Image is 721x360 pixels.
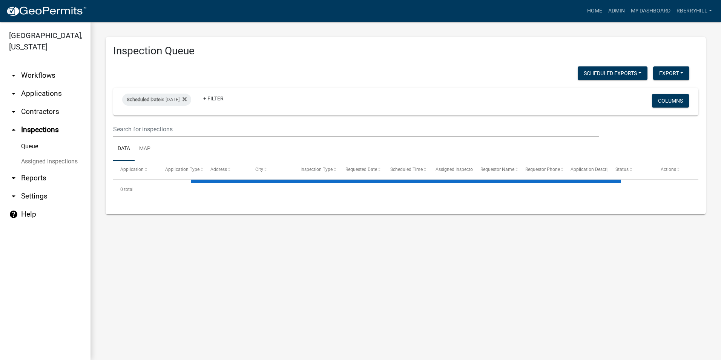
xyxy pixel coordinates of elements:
[390,167,423,172] span: Scheduled Time
[9,174,18,183] i: arrow_drop_down
[166,167,200,172] span: Application Type
[383,161,428,179] datatable-header-cell: Scheduled Time
[345,167,377,172] span: Requested Date
[122,94,191,106] div: is [DATE]
[473,161,518,179] datatable-header-cell: Requestor Name
[428,161,473,179] datatable-header-cell: Assigned Inspector
[653,66,689,80] button: Export
[652,94,689,108] button: Columns
[673,4,715,18] a: rberryhill
[518,161,563,179] datatable-header-cell: Requestor Phone
[9,89,18,98] i: arrow_drop_down
[301,167,333,172] span: Inspection Type
[113,161,158,179] datatable-header-cell: Application
[563,161,608,179] datatable-header-cell: Application Description
[480,167,514,172] span: Requestor Name
[197,92,230,105] a: + Filter
[608,161,653,179] datatable-header-cell: Status
[661,167,676,172] span: Actions
[9,125,18,134] i: arrow_drop_up
[203,161,248,179] datatable-header-cell: Address
[571,167,618,172] span: Application Description
[526,167,560,172] span: Requestor Phone
[113,137,135,161] a: Data
[9,71,18,80] i: arrow_drop_down
[135,137,155,161] a: Map
[605,4,628,18] a: Admin
[578,66,647,80] button: Scheduled Exports
[113,45,698,57] h3: Inspection Queue
[615,167,629,172] span: Status
[9,107,18,116] i: arrow_drop_down
[654,161,698,179] datatable-header-cell: Actions
[127,97,161,102] span: Scheduled Date
[158,161,203,179] datatable-header-cell: Application Type
[113,180,698,199] div: 0 total
[120,167,144,172] span: Application
[248,161,293,179] datatable-header-cell: City
[436,167,474,172] span: Assigned Inspector
[628,4,673,18] a: My Dashboard
[113,122,599,137] input: Search for inspections
[338,161,383,179] datatable-header-cell: Requested Date
[9,210,18,219] i: help
[293,161,338,179] datatable-header-cell: Inspection Type
[9,192,18,201] i: arrow_drop_down
[584,4,605,18] a: Home
[210,167,227,172] span: Address
[255,167,263,172] span: City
